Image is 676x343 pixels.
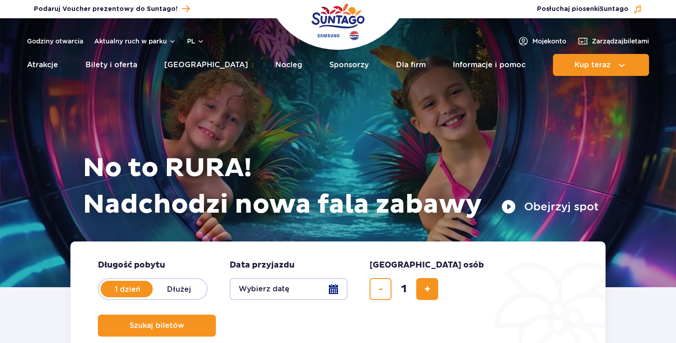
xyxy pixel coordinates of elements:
span: Podaruj Voucher prezentowy do Suntago! [34,5,177,14]
span: Data przyjazdu [230,260,295,271]
button: Kup teraz [553,54,649,76]
span: Moje konto [532,37,566,46]
a: Bilety i oferta [86,54,137,76]
label: 1 dzień [102,279,154,299]
button: Obejrzyj spot [501,199,599,214]
input: liczba biletów [393,278,415,300]
a: Godziny otwarcia [27,37,83,46]
a: Nocleg [275,54,302,76]
span: Suntago [600,6,628,12]
button: Aktualny ruch w parku [94,38,176,45]
a: Atrakcje [27,54,58,76]
a: [GEOGRAPHIC_DATA] [164,54,248,76]
span: Szukaj biletów [129,322,184,330]
button: pl [187,37,204,46]
span: Długość pobytu [98,260,165,271]
span: [GEOGRAPHIC_DATA] osób [370,260,484,271]
a: Podaruj Voucher prezentowy do Suntago! [34,3,190,15]
button: usuń bilet [370,278,392,300]
span: Posłuchaj piosenki [537,5,628,14]
button: Posłuchaj piosenkiSuntago [537,5,642,14]
a: Dla firm [396,54,426,76]
span: Kup teraz [574,61,611,69]
label: Dłużej [153,279,205,299]
a: Zarządzajbiletami [577,36,649,47]
button: Szukaj biletów [98,315,216,337]
h1: No to RURA! Nadchodzi nowa fala zabawy [83,150,599,223]
button: dodaj bilet [416,278,438,300]
span: Zarządzaj biletami [592,37,649,46]
button: Wybierz datę [230,278,348,300]
a: Sponsorzy [329,54,369,76]
a: Informacje i pomoc [453,54,526,76]
a: Mojekonto [518,36,566,47]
